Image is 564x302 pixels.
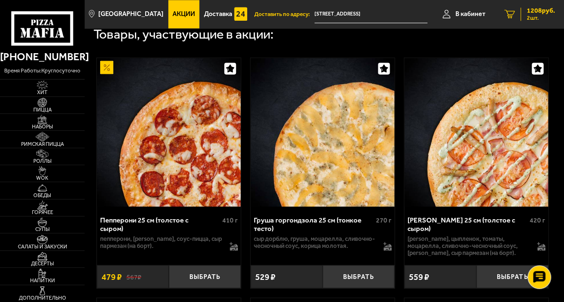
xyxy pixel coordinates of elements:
span: Санкт-Петербург, проспект Славы, 40к6 [314,6,427,23]
span: 559 ₽ [409,271,429,282]
button: Выбрать [169,265,241,288]
div: Груша горгондзола 25 см (тонкое тесто) [254,215,374,232]
span: 2 шт. [526,15,555,21]
span: Доставить по адресу: [254,11,314,17]
span: 529 ₽ [255,271,275,282]
span: 479 ₽ [102,271,122,282]
input: Ваш адрес доставки [314,6,427,23]
img: Чикен Ранч 25 см (толстое с сыром) [404,58,548,207]
button: Выбрать [476,265,548,288]
img: Акционный [100,61,113,74]
img: Груша горгондзола 25 см (тонкое тесто) [251,58,394,207]
span: Акции [172,11,195,17]
a: АкционныйПепперони 25 см (толстое с сыром) [97,58,241,207]
div: Товары, участвующие в акции: [94,28,274,41]
span: 270 г [376,216,392,224]
span: В кабинет [455,11,485,17]
img: Пепперони 25 см (толстое с сыром) [97,58,241,207]
div: Пепперони 25 см (толстое с сыром) [100,215,220,232]
div: [PERSON_NAME] 25 см (толстое с сыром) [407,215,527,232]
span: 1208 руб. [526,8,555,14]
span: [GEOGRAPHIC_DATA] [98,11,164,17]
span: Доставка [204,11,232,17]
span: 420 г [530,216,545,224]
s: 567 ₽ [126,272,141,280]
img: 15daf4d41897b9f0e9f617042186c801.svg [234,7,247,20]
span: 410 г [222,216,238,224]
p: [PERSON_NAME], цыпленок, томаты, моцарелла, сливочно-чесночный соус, [PERSON_NAME], сыр пармезан ... [407,235,531,256]
p: сыр дорблю, груша, моцарелла, сливочно-чесночный соус, корица молотая. [254,235,377,249]
button: Выбрать [322,265,394,288]
p: пепперони, [PERSON_NAME], соус-пицца, сыр пармезан (на борт). [100,235,223,249]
